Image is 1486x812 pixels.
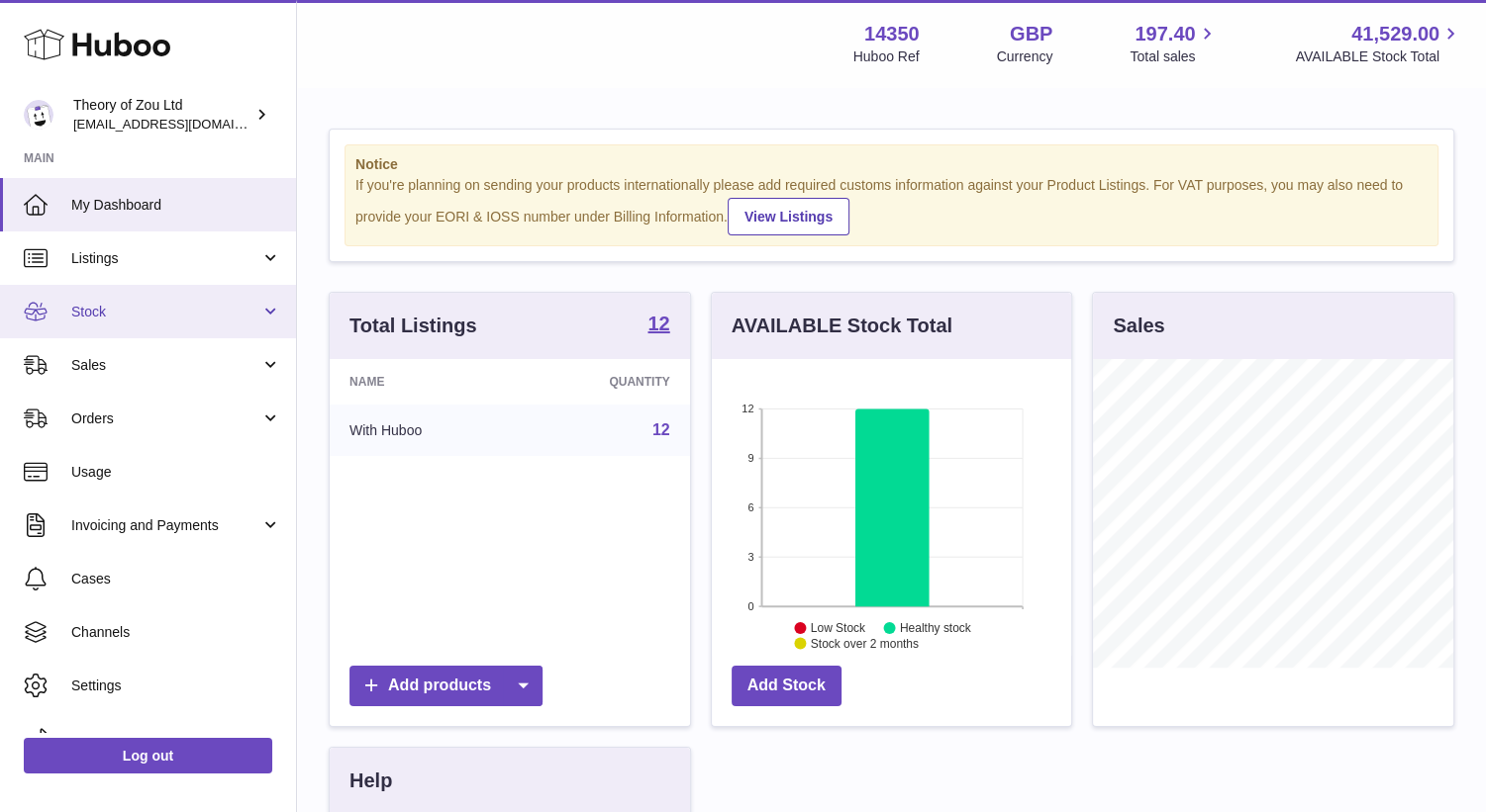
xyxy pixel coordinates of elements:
[742,403,753,414] text: 12
[71,677,281,695] span: Settings
[330,405,520,456] td: With Huboo
[349,767,392,794] h3: Help
[1295,21,1462,66] a: 41,529.00 AVAILABLE Stock Total
[1113,313,1164,339] h3: Sales
[1130,21,1218,66] a: 197.40 Total sales
[864,21,920,47] strong: 14350
[647,314,669,333] strong: 12
[71,409,260,428] span: Orders
[71,516,260,535] span: Invoicing and Payments
[1295,47,1462,66] span: AVAILABLE Stock Total
[355,155,1428,174] strong: Notice
[71,623,281,642] span: Channels
[520,359,690,405] th: Quantity
[73,116,291,132] span: [EMAIL_ADDRESS][DOMAIN_NAME]
[652,421,670,438] a: 12
[71,196,281,215] span: My Dashboard
[1010,21,1052,47] strong: GBP
[732,313,952,339] h3: AVAILABLE Stock Total
[747,551,753,563] text: 3
[1135,21,1195,47] span: 197.40
[24,100,53,130] img: amit@themightyspice.com
[647,314,669,337] a: 12
[747,501,753,513] text: 6
[355,176,1428,235] div: If you're planning on sending your products internationally please add required customs informati...
[349,666,543,706] a: Add products
[997,47,1053,66] div: Currency
[1351,21,1439,47] span: 41,529.00
[349,313,477,339] h3: Total Listings
[728,198,849,235] a: View Listings
[747,600,753,612] text: 0
[1130,47,1218,66] span: Total sales
[71,249,260,268] span: Listings
[811,621,866,635] text: Low Stock
[732,666,842,706] a: Add Stock
[73,96,251,134] div: Theory of Zou Ltd
[24,738,272,773] a: Log out
[747,452,753,464] text: 9
[330,359,520,405] th: Name
[811,637,919,651] text: Stock over 2 months
[71,463,281,482] span: Usage
[853,47,920,66] div: Huboo Ref
[71,303,260,321] span: Stock
[900,621,972,635] text: Healthy stock
[71,356,260,375] span: Sales
[71,730,281,749] span: Returns
[71,570,281,588] span: Cases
